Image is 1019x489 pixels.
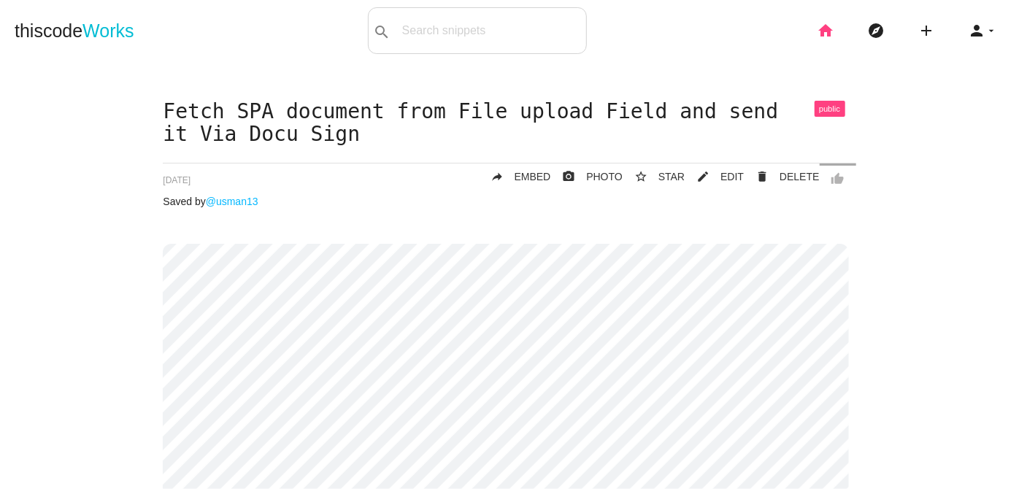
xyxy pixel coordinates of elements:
span: STAR [658,171,685,182]
a: mode_editEDIT [685,163,744,190]
p: Saved by [163,196,855,207]
i: photo_camera [562,163,575,190]
span: PHOTO [586,171,623,182]
span: DELETE [780,171,819,182]
i: mode_edit [696,163,710,190]
i: arrow_drop_down [985,7,997,54]
i: explore [867,7,885,54]
i: delete [755,163,769,190]
span: EMBED [515,171,551,182]
button: search [369,8,395,53]
span: [DATE] [163,175,191,185]
a: @usman13 [206,196,258,207]
i: search [373,9,391,55]
i: star_border [634,163,647,190]
a: thiscodeWorks [15,7,134,54]
i: home [817,7,834,54]
span: EDIT [720,171,744,182]
a: Delete Post [744,163,819,190]
a: photo_cameraPHOTO [550,163,623,190]
a: replyEMBED [479,163,551,190]
span: Works [82,20,134,41]
i: reply [491,163,504,190]
h1: Fetch SPA document from File upload Field and send it Via Docu Sign [163,101,855,146]
input: Search snippets [395,15,586,46]
i: add [918,7,935,54]
button: star_borderSTAR [623,163,685,190]
i: person [968,7,985,54]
